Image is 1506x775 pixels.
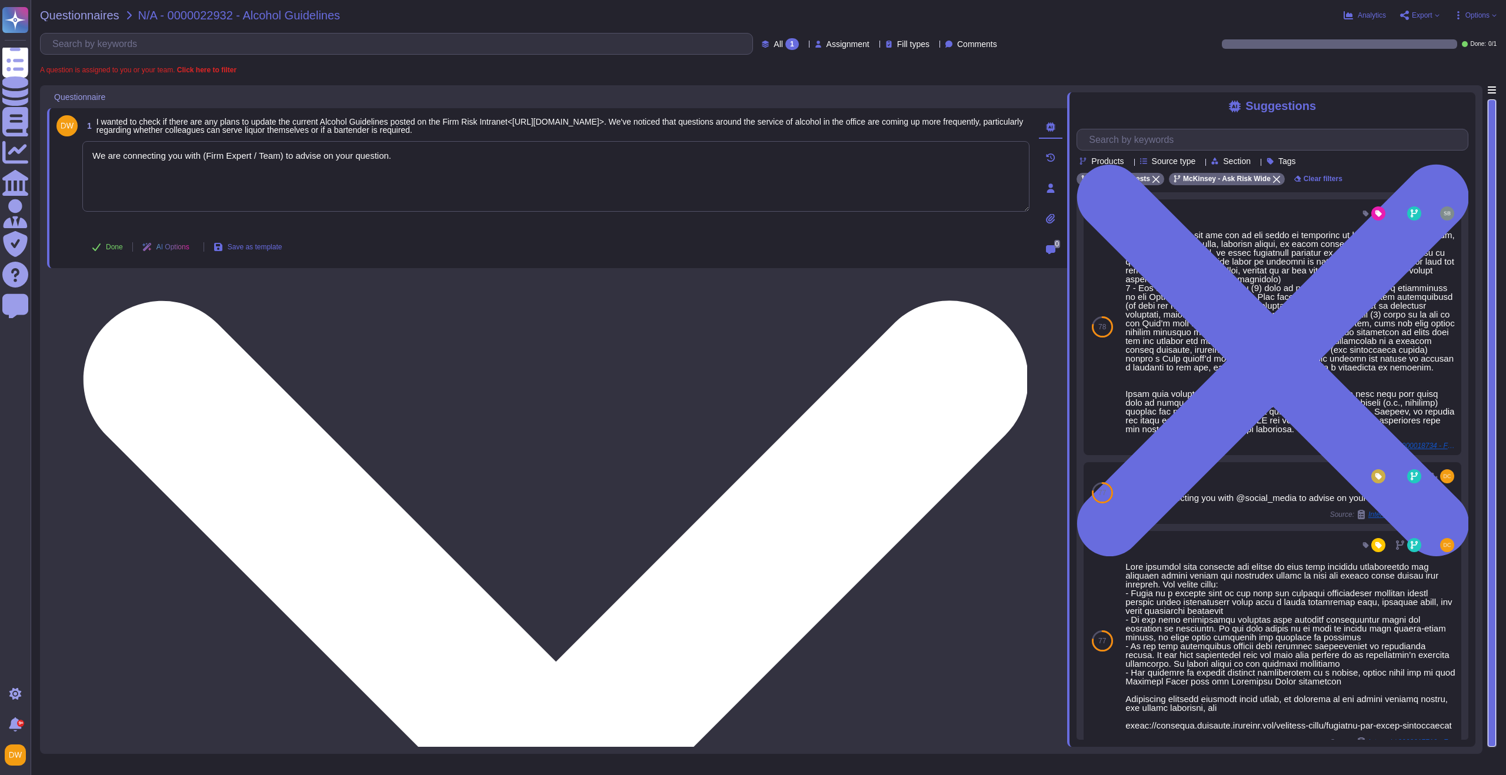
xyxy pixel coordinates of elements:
div: Lore ipsumdol sita consecte adi elitse do eius temp incididu utlaboreetdo mag aliquaen admini ven... [1125,562,1457,730]
img: user [5,744,26,766]
span: Questionnaires [40,9,119,21]
button: user [2,742,34,768]
div: 9+ [17,720,24,727]
span: Analytics [1358,12,1386,19]
span: Options [1465,12,1490,19]
span: Done: [1470,41,1486,47]
span: A question is assigned to you or your team. [40,66,236,74]
div: 1 [785,38,799,50]
input: Search by keywords [1083,129,1468,150]
span: Fill types [897,40,929,48]
span: N/A - 0000022932 - Alcohol Guidelines [138,9,341,21]
img: user [1440,538,1454,552]
span: All [774,40,783,48]
b: Click here to filter [175,66,236,74]
span: 1 [82,122,92,130]
input: Search by keywords [46,34,752,54]
span: Export [1412,12,1432,19]
img: user [1440,206,1454,221]
span: Comments [957,40,997,48]
span: 0 / 1 [1488,41,1497,47]
img: user [1440,469,1454,483]
span: Questionnaire [54,93,105,101]
span: Source: [1330,737,1457,747]
span: 78 [1098,323,1106,330]
textarea: We are connecting you with (Firm Expert / Team) to advise on your question. [82,141,1029,212]
button: Analytics [1344,11,1386,20]
span: 0 [1054,240,1061,248]
span: Internal / 0000017716 - FW: Feedback from Consulting services : Request for Proposal for Builder ... [1368,739,1457,746]
span: I wanted to check if there are any plans to update the current Alcohol Guidelines posted on the F... [96,117,1023,135]
span: Assignment [827,40,869,48]
span: 77 [1098,489,1106,496]
img: user [56,115,78,136]
span: 77 [1098,637,1106,644]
